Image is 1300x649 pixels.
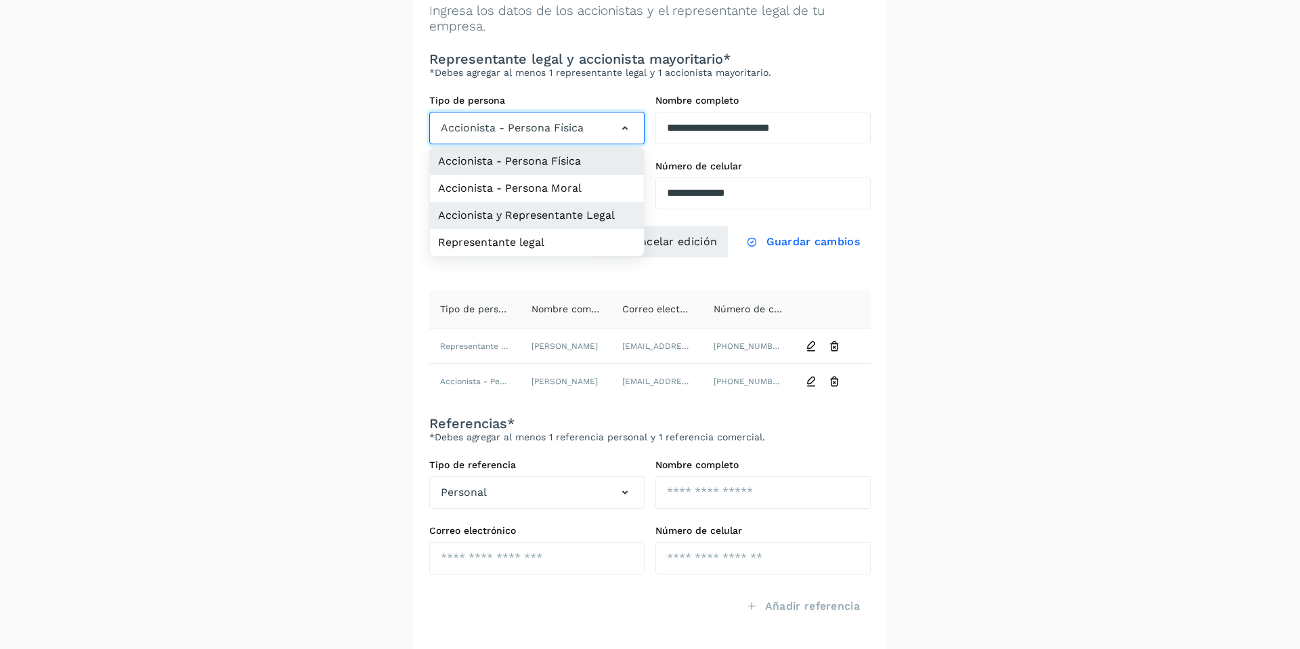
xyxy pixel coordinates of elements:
[735,591,871,622] button: Añadir referencia
[430,148,644,175] li: Accionista - Persona Física
[611,329,703,364] td: [EMAIL_ADDRESS][DOMAIN_NAME]
[430,175,644,202] li: Accionista - Persona Moral
[429,95,645,106] label: Tipo de persona
[521,329,612,364] td: [PERSON_NAME]
[703,364,794,399] td: [PHONE_NUMBER]
[714,303,800,314] span: Número de celular
[532,303,615,314] span: Nombre completo
[626,234,717,249] span: Cancelar edición
[441,484,487,501] span: Personal
[521,364,612,399] td: [PERSON_NAME]
[655,459,871,471] label: Nombre completo
[703,329,794,364] td: [PHONE_NUMBER]
[765,599,860,614] span: Añadir referencia
[655,525,871,537] label: Número de celular
[655,95,871,106] label: Nombre completo
[440,377,546,386] span: Accionista - Persona Física
[429,67,871,79] p: *Debes agregar al menos 1 representante legal y 1 accionista mayoritario.
[429,459,645,471] label: Tipo de referencia
[429,525,645,537] label: Correo electrónico
[655,161,871,172] label: Número de celular
[430,202,644,229] li: Accionista y Representante Legal
[440,341,522,351] span: Representante Legal
[766,234,861,249] span: Guardar cambios
[622,303,709,314] span: Correo electrónico
[611,364,703,399] td: [EMAIL_ADDRESS][DOMAIN_NAME]
[735,226,871,258] button: Guardar cambios
[441,120,584,136] span: Accionista - Persona Física
[430,229,644,256] li: Representante legal
[595,226,729,258] button: Cancelar edición
[429,3,871,35] p: Ingresa los datos de los accionistas y el representante legal de tu empresa.
[429,51,871,67] h3: Representante legal y accionista mayoritario*
[440,303,515,314] span: Tipo de persona
[429,415,871,432] h3: Referencias*
[429,432,871,443] p: *Debes agregar al menos 1 referencia personal y 1 referencia comercial.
